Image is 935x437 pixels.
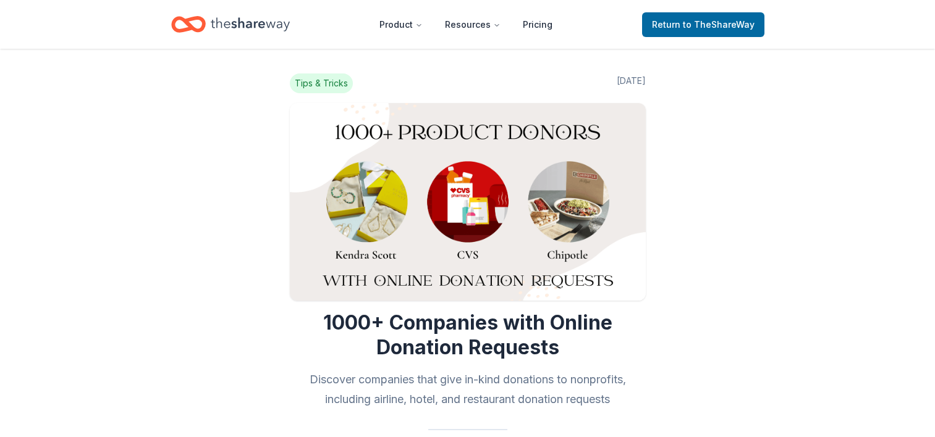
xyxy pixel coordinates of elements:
[652,17,755,32] span: Return
[370,10,562,39] nav: Main
[513,12,562,37] a: Pricing
[290,73,353,93] span: Tips & Tricks
[642,12,764,37] a: Returnto TheShareWay
[617,73,646,93] span: [DATE]
[290,103,646,301] img: Image for 1000+ Companies with Online Donation Requests
[171,10,290,39] a: Home
[290,310,646,360] h1: 1000+ Companies with Online Donation Requests
[683,19,755,30] span: to TheShareWay
[370,12,433,37] button: Product
[290,370,646,409] h2: Discover companies that give in-kind donations to nonprofits, including airline, hotel, and resta...
[435,12,510,37] button: Resources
